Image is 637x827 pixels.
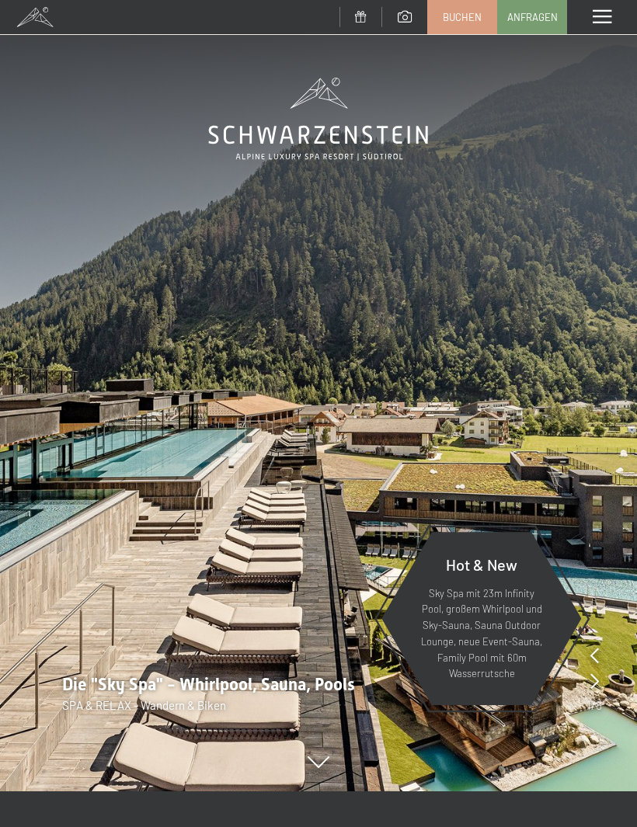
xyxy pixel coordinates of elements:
[428,1,496,33] a: Buchen
[446,555,517,574] span: Hot & New
[587,697,591,714] span: 1
[62,698,226,712] span: SPA & RELAX - Wandern & Biken
[419,586,544,683] p: Sky Spa mit 23m Infinity Pool, großem Whirlpool und Sky-Sauna, Sauna Outdoor Lounge, neue Event-S...
[507,10,558,24] span: Anfragen
[591,697,596,714] span: /
[443,10,482,24] span: Buchen
[498,1,566,33] a: Anfragen
[596,697,602,714] span: 8
[381,531,583,706] a: Hot & New Sky Spa mit 23m Infinity Pool, großem Whirlpool und Sky-Sauna, Sauna Outdoor Lounge, ne...
[62,675,355,694] span: Die "Sky Spa" - Whirlpool, Sauna, Pools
